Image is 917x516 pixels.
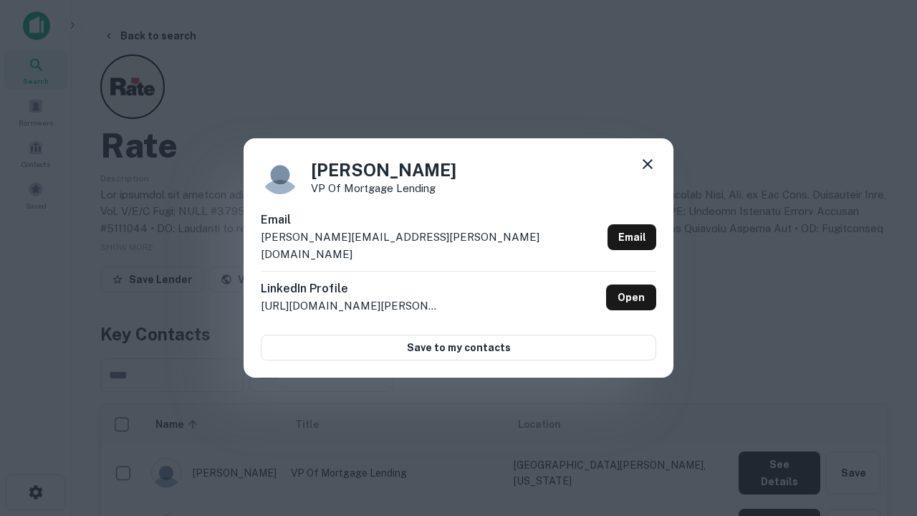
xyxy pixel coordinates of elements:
p: VP of Mortgage Lending [311,183,456,193]
button: Save to my contacts [261,335,656,360]
iframe: Chat Widget [845,401,917,470]
img: 9c8pery4andzj6ohjkjp54ma2 [261,156,299,194]
a: Email [608,224,656,250]
h6: LinkedIn Profile [261,280,440,297]
h4: [PERSON_NAME] [311,157,456,183]
a: Open [606,285,656,310]
p: [URL][DOMAIN_NAME][PERSON_NAME] [261,297,440,315]
p: [PERSON_NAME][EMAIL_ADDRESS][PERSON_NAME][DOMAIN_NAME] [261,229,602,262]
h6: Email [261,211,602,229]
